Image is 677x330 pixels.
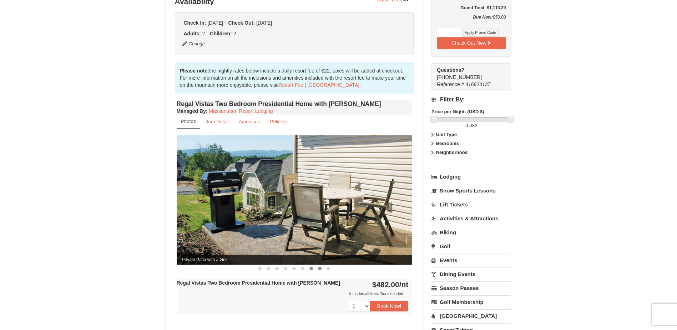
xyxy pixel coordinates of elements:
span: Managed By [177,108,206,114]
span: 482 [470,123,478,128]
strong: Adults: [184,31,201,36]
strong: Price per Night: (USD $) [431,109,484,114]
strong: Regal Vistas Two Bedroom Presidential Home with [PERSON_NAME] [177,280,340,286]
a: Policies [265,115,291,129]
a: [GEOGRAPHIC_DATA] [431,309,511,322]
strong: Questions? [437,67,464,73]
strong: $482.00 [372,280,409,289]
a: Golf Membership [431,295,511,309]
button: Apply Promo Code [462,29,499,36]
a: Photos [177,115,200,129]
button: Change [182,40,206,48]
a: Dining Events [431,267,511,281]
img: Private Patio with a Grill [177,135,412,264]
small: Policies [270,119,287,124]
a: Massanutten Resort Lodging [209,108,273,114]
span: Private Patio with a Grill [177,255,412,265]
h4: Filter By: [431,96,511,103]
a: Activities & Attractions [431,212,511,225]
strong: Children: [210,31,232,36]
h4: Regal Vistas Two Bedroom Presidential Home with [PERSON_NAME] [177,100,412,107]
div: $50.00 [437,14,506,28]
span: /nt [399,280,409,289]
button: Check Out Now [437,37,506,49]
a: Lodging [431,170,511,183]
h5: Grand Total: $1,113.29 [437,4,506,11]
a: Item Detail [201,115,233,129]
strong: Unit Type [436,132,457,137]
strong: : [177,108,208,114]
a: Lift Tickets [431,198,511,211]
div: Includes all fees. Tax excluded. [177,290,409,297]
small: Item Detail [206,119,229,124]
a: Biking [431,226,511,239]
strong: Neighborhood [436,150,468,155]
span: 416624137 [465,81,490,87]
a: Snow Sports Lessons [431,184,511,197]
a: Amenities [234,115,265,129]
span: [DATE] [207,20,223,26]
strong: Check Out: [228,20,255,26]
span: Reference # [437,81,464,87]
strong: Check In: [184,20,206,26]
label: - [431,122,511,129]
small: Amenities [239,119,260,124]
div: the nightly rates below include a daily resort fee of $22, taxes will be added at checkout. For m... [175,62,414,94]
button: Book Now! [370,301,409,311]
span: 2 [233,31,236,36]
span: [DATE] [256,20,272,26]
span: 0 [465,123,468,128]
strong: Please note: [180,68,209,74]
strong: Bedrooms [436,141,459,146]
a: Events [431,254,511,267]
a: Golf [431,240,511,253]
strong: Due Now: [473,15,492,20]
span: 2 [202,31,205,36]
a: Resort Fee | [GEOGRAPHIC_DATA] [279,82,359,88]
a: Season Passes [431,281,511,295]
small: Photos [181,119,196,124]
span: [PHONE_NUMBER] [437,66,498,80]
